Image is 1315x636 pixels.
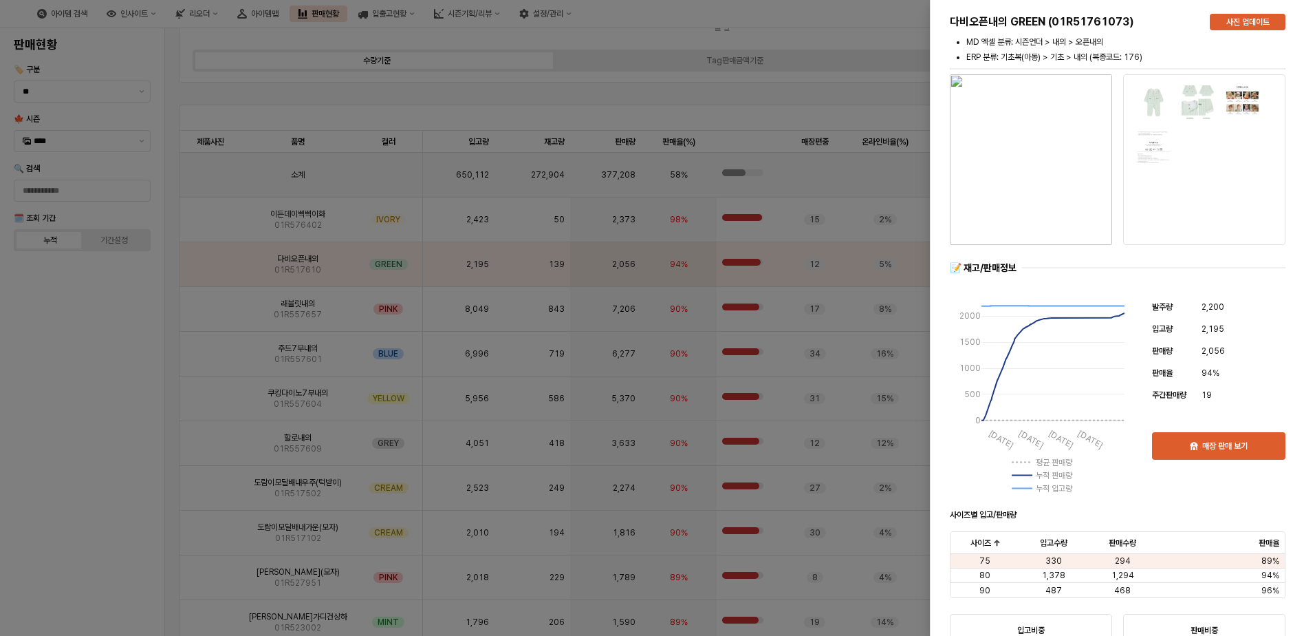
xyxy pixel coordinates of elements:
span: 330 [1045,555,1062,566]
span: 89% [1261,555,1279,566]
span: 사이즈 [970,538,991,549]
span: 입고수량 [1040,538,1067,549]
span: 1,378 [1042,570,1065,581]
span: 94% [1202,366,1219,380]
span: 2,195 [1202,322,1224,336]
span: 2,056 [1202,344,1225,358]
li: MD 엑셀 분류: 시즌언더 > 내의 > 오픈내의 [966,36,1285,48]
span: 294 [1115,555,1131,566]
span: 96% [1261,585,1279,596]
div: 📝 재고/판매정보 [950,262,1017,275]
strong: 입고비중 [1017,626,1045,635]
span: 1,294 [1111,570,1134,581]
span: 80 [979,570,990,581]
span: 판매량 [1152,346,1173,356]
span: 입고량 [1152,324,1173,334]
span: 판매수량 [1109,538,1136,549]
strong: 사이즈별 입고/판매량 [950,510,1017,520]
button: 매장 판매 보기 [1152,432,1285,460]
button: 사진 업데이트 [1210,14,1285,30]
span: 19 [1202,388,1212,402]
p: 매장 판매 보기 [1202,441,1248,452]
span: 75 [979,555,990,566]
span: 90 [979,585,990,596]
p: 사진 업데이트 [1226,17,1270,28]
span: 487 [1045,585,1062,596]
h5: 다비오픈내의 GREEN (01R51761073) [950,15,1199,29]
li: ERP 분류: 기초복(아동) > 기초 > 내의 (복종코드: 176) [966,51,1285,63]
span: 94% [1261,570,1279,581]
span: 468 [1114,585,1131,596]
span: 판매율 [1152,368,1173,378]
span: 2,200 [1202,300,1224,314]
span: 판매율 [1259,538,1279,549]
span: 발주량 [1152,302,1173,312]
span: 주간판매량 [1152,390,1186,400]
strong: 판매비중 [1191,626,1218,635]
